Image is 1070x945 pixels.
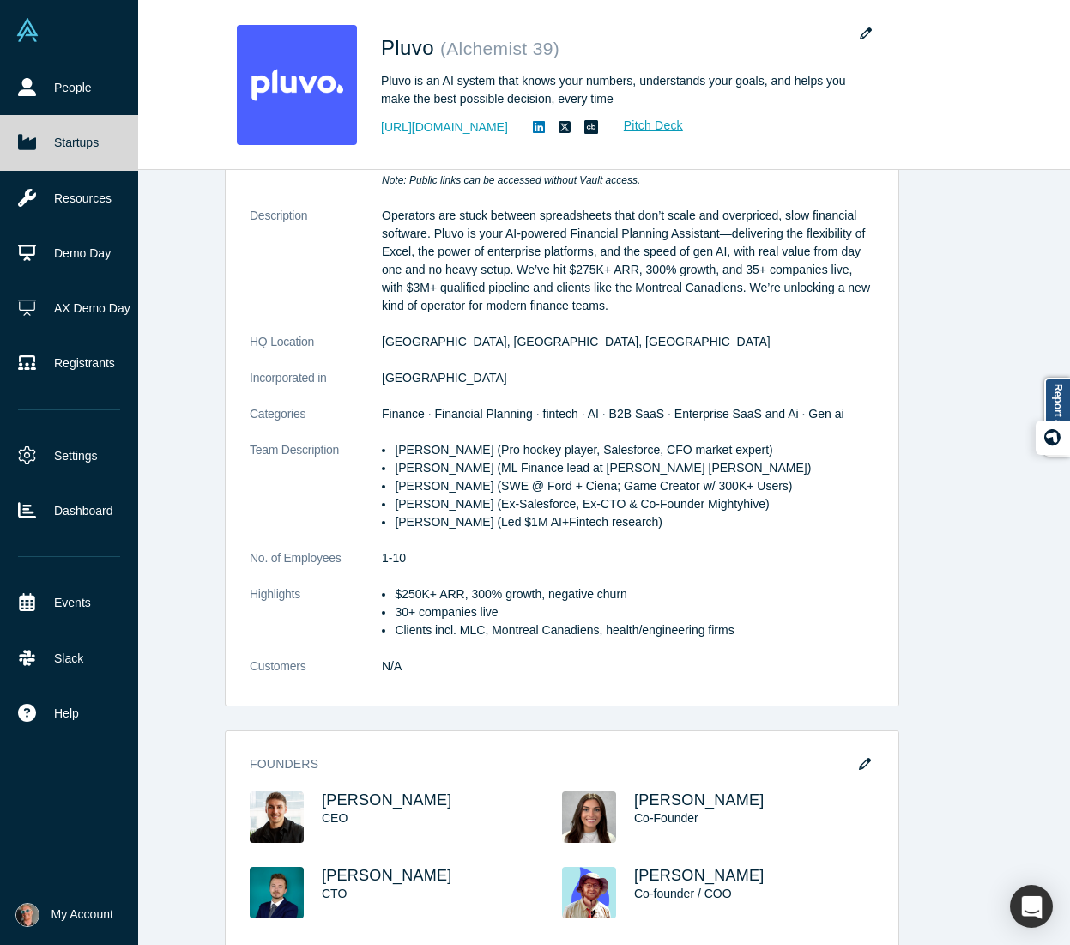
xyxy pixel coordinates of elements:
li: [PERSON_NAME] (Pro hockey player, Salesforce, CFO market expert) [395,441,874,459]
a: [PERSON_NAME] [634,791,765,809]
a: [URL][DOMAIN_NAME] [381,118,508,136]
img: Alexandre Labreche's Profile Image [250,791,304,843]
dd: [GEOGRAPHIC_DATA], [GEOGRAPHIC_DATA], [GEOGRAPHIC_DATA] [382,333,874,351]
span: Pluvo [381,36,440,59]
dt: Incorporated in [250,369,382,405]
dt: Highlights [250,585,382,657]
li: $250K+ ARR, 300% growth, negative churn [395,585,874,603]
em: Note: Public links can be accessed without Vault access. [382,174,640,186]
img: Alchemist Vault Logo [15,18,39,42]
a: Report a bug! [1044,378,1070,457]
a: [PERSON_NAME] [634,867,765,884]
dt: Description [250,207,382,333]
dt: HQ Location [250,333,382,369]
a: Pitch Deck [605,116,684,136]
dd: N/A [382,657,874,675]
li: Clients incl. MLC, Montreal Canadiens, health/engineering firms [395,621,874,639]
li: [PERSON_NAME] (Led $1M AI+Fintech research) [395,513,874,531]
p: Operators are stuck between spreadsheets that don’t scale and overpriced, slow financial software... [382,207,874,315]
dt: Team Description [250,441,382,549]
button: My Account [15,903,113,927]
dt: Categories [250,405,382,441]
img: Laurent Rains's Account [15,903,39,927]
dt: Customers [250,657,382,694]
span: Help [54,705,79,723]
a: [PERSON_NAME] [322,867,452,884]
span: CEO [322,811,348,825]
dd: 1-10 [382,549,874,567]
div: Pluvo is an AI system that knows your numbers, understands your goals, and helps you make the bes... [381,72,861,108]
dt: No. of Employees [250,549,382,585]
li: [PERSON_NAME] (SWE @ Ford + Ciena; Game Creator w/ 300K+ Users) [395,477,874,495]
li: [PERSON_NAME] (ML Finance lead at [PERSON_NAME] [PERSON_NAME]) [395,459,874,477]
a: [PERSON_NAME] [322,791,452,809]
img: Pluvo's Logo [237,25,357,145]
li: [PERSON_NAME] (Ex-Salesforce, Ex-CTO & Co-Founder Mightyhive) [395,495,874,513]
span: My Account [51,906,113,924]
span: Finance · Financial Planning · fintech · AI · B2B SaaS · Enterprise SaaS and Ai · Gen ai [382,407,844,421]
img: Sebastian Fallenbuchl's Profile Image [562,867,616,918]
h3: Founders [250,755,850,773]
span: Co-Founder [634,811,698,825]
span: Co-founder / COO [634,887,732,900]
dd: [GEOGRAPHIC_DATA] [382,369,874,387]
li: 30+ companies live [395,603,874,621]
img: Vanessa Galarneau's Profile Image [562,791,616,843]
img: Andrew Ingram's Profile Image [250,867,304,918]
span: CTO [322,887,347,900]
small: ( Alchemist 39 ) [440,39,559,58]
